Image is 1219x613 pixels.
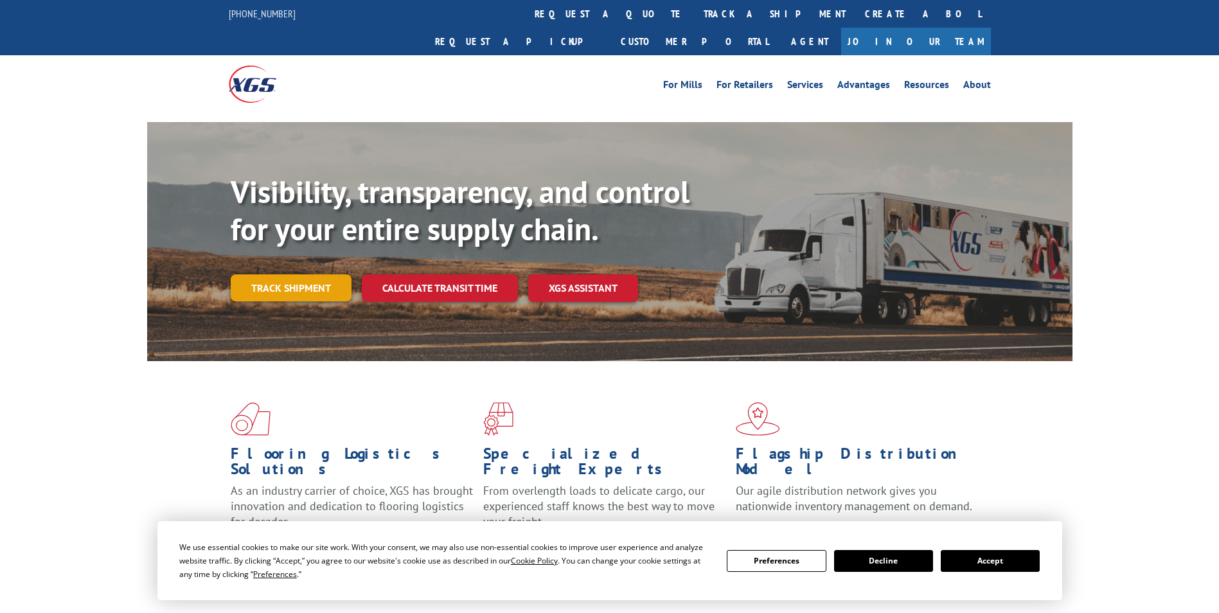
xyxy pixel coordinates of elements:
span: Preferences [253,569,297,580]
h1: Flooring Logistics Solutions [231,446,474,483]
a: For Mills [663,80,702,94]
h1: Specialized Freight Experts [483,446,726,483]
a: Advantages [837,80,890,94]
button: Accept [941,550,1040,572]
div: Cookie Consent Prompt [157,521,1062,600]
span: Our agile distribution network gives you nationwide inventory management on demand. [736,483,972,513]
button: Preferences [727,550,826,572]
a: Resources [904,80,949,94]
a: Agent [778,28,841,55]
a: Services [787,80,823,94]
a: [PHONE_NUMBER] [229,7,296,20]
span: As an industry carrier of choice, XGS has brought innovation and dedication to flooring logistics... [231,483,473,529]
a: Calculate transit time [362,274,518,302]
a: Request a pickup [425,28,611,55]
img: xgs-icon-total-supply-chain-intelligence-red [231,402,271,436]
a: For Retailers [716,80,773,94]
a: About [963,80,991,94]
a: Track shipment [231,274,351,301]
a: Customer Portal [611,28,778,55]
h1: Flagship Distribution Model [736,446,979,483]
img: xgs-icon-flagship-distribution-model-red [736,402,780,436]
img: xgs-icon-focused-on-flooring-red [483,402,513,436]
a: XGS ASSISTANT [528,274,638,302]
span: Cookie Policy [511,555,558,566]
div: We use essential cookies to make our site work. With your consent, we may also use non-essential ... [179,540,711,581]
a: Join Our Team [841,28,991,55]
b: Visibility, transparency, and control for your entire supply chain. [231,172,690,249]
p: From overlength loads to delicate cargo, our experienced staff knows the best way to move your fr... [483,483,726,540]
button: Decline [834,550,933,572]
